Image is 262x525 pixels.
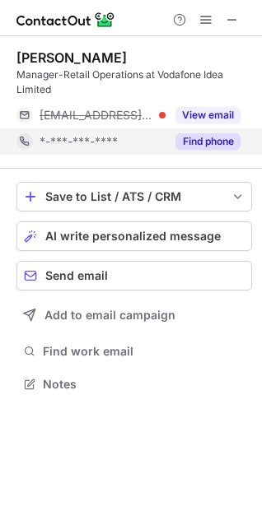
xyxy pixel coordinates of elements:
[175,107,241,123] button: Reveal Button
[43,344,246,359] span: Find work email
[16,221,252,251] button: AI write personalized message
[40,108,153,123] span: [EMAIL_ADDRESS][DOMAIN_NAME]
[16,373,252,396] button: Notes
[16,300,252,330] button: Add to email campaign
[45,269,108,282] span: Send email
[45,190,223,203] div: Save to List / ATS / CRM
[16,340,252,363] button: Find work email
[16,10,115,30] img: ContactOut v5.3.10
[16,261,252,290] button: Send email
[16,182,252,211] button: save-profile-one-click
[175,133,241,150] button: Reveal Button
[45,230,221,243] span: AI write personalized message
[43,377,246,392] span: Notes
[44,309,175,322] span: Add to email campaign
[16,67,252,97] div: Manager-Retail Operations at Vodafone Idea Limited
[16,49,127,66] div: [PERSON_NAME]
